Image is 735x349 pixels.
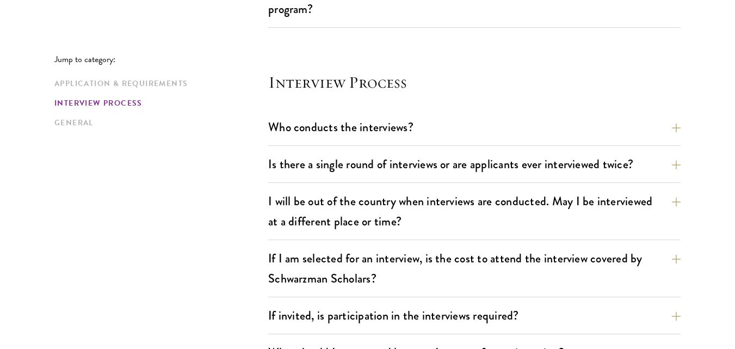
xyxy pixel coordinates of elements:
p: Jump to category: [54,54,268,64]
h4: Interview Process [268,71,681,93]
a: General [54,117,262,128]
button: Who conducts the interviews? [268,115,681,139]
a: Interview Process [54,97,262,109]
button: If invited, is participation in the interviews required? [268,303,681,328]
button: I will be out of the country when interviews are conducted. May I be interviewed at a different p... [268,189,681,234]
a: Application & Requirements [54,78,262,89]
button: If I am selected for an interview, is the cost to attend the interview covered by Schwarzman Scho... [268,246,681,291]
button: Is there a single round of interviews or are applicants ever interviewed twice? [268,152,681,176]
